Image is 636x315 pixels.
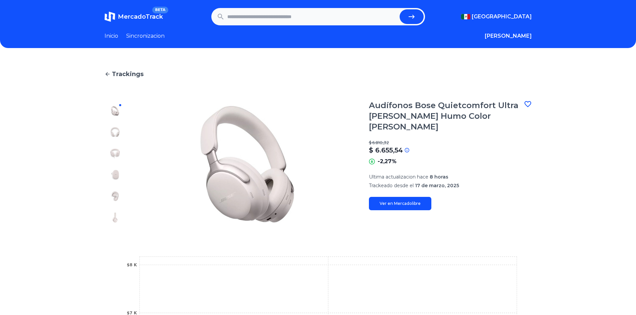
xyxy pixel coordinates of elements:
span: 8 horas [430,174,448,180]
img: Audífonos Bose Quietcomfort Ultra Blanco Humo Color White Sm [110,191,121,202]
span: BETA [152,7,168,13]
button: [PERSON_NAME] [485,32,532,40]
img: Audífonos Bose Quietcomfort Ultra Blanco Humo Color White Sm [110,212,121,223]
img: MercadoTrack [104,11,115,22]
span: Trackeado desde el [369,183,414,189]
img: Audífonos Bose Quietcomfort Ultra Blanco Humo Color White Sm [110,127,121,137]
span: MercadoTrack [118,13,163,20]
a: Inicio [104,32,118,40]
p: $ 6.655,54 [369,145,403,155]
span: 17 de marzo, 2025 [415,183,459,189]
img: Audífonos Bose Quietcomfort Ultra Blanco Humo Color White Sm [110,148,121,159]
p: -2,27% [378,157,397,166]
img: Audífonos Bose Quietcomfort Ultra Blanco Humo Color White Sm [110,170,121,180]
span: [GEOGRAPHIC_DATA] [472,13,532,21]
a: Ver en Mercadolibre [369,197,431,210]
span: Trackings [112,69,144,79]
tspan: $8 K [127,263,137,267]
img: Audífonos Bose Quietcomfort Ultra Blanco Humo Color White Sm [139,100,356,228]
a: Sincronizacion [126,32,165,40]
button: [GEOGRAPHIC_DATA] [461,13,532,21]
h1: Audífonos Bose Quietcomfort Ultra [PERSON_NAME] Humo Color [PERSON_NAME] [369,100,524,132]
a: MercadoTrackBETA [104,11,163,22]
p: $ 6.810,32 [369,140,532,145]
img: Mexico [461,14,470,19]
a: Trackings [104,69,532,79]
span: Ultima actualizacion hace [369,174,428,180]
img: Audífonos Bose Quietcomfort Ultra Blanco Humo Color White Sm [110,105,121,116]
